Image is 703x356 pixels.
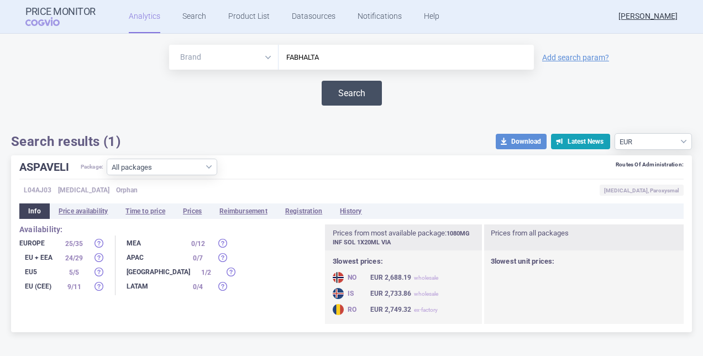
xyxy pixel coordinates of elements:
[50,203,117,219] li: Price availability
[333,304,366,315] div: RO
[325,224,483,250] h3: Prices from most available package:
[414,291,438,297] span: wholesale
[184,281,212,292] div: 0 / 4
[333,257,475,266] h2: 3 lowest prices:
[184,253,212,264] div: 0 / 7
[483,224,684,242] h3: Prices from all packages
[333,230,470,246] strong: 1080MG INF SOL 1X20ML VIA
[333,272,344,283] img: Norway
[174,203,211,219] li: Prices
[19,238,58,249] div: Europe
[25,17,75,26] span: COGVIO
[19,159,81,175] h1: ASPAVELI
[184,238,212,249] div: 0 / 12
[276,203,331,219] li: Registration
[496,134,547,149] button: Download
[370,304,438,316] div: EUR 2,749.32
[542,54,609,61] a: Add search param?
[60,281,88,292] div: 9 / 11
[600,185,684,196] span: [MEDICAL_DATA], Paroxysmal
[370,272,438,284] div: EUR 2,688.19
[19,281,58,292] div: EU (CEE)
[117,203,174,219] li: Time to price
[414,275,438,281] span: wholesale
[127,266,190,278] div: [GEOGRAPHIC_DATA]
[414,307,438,313] span: ex-factory
[19,252,58,263] div: EU + EEA
[616,161,684,168] div: Routes Of Administration:
[127,252,182,263] div: APAC
[192,267,220,278] div: 1 / 2
[127,238,182,249] div: MEA
[333,272,366,283] div: NO
[491,257,676,266] h2: 3 lowest unit prices:
[211,203,276,219] li: Reimbursement
[333,288,344,299] img: Iceland
[60,253,88,264] div: 24 / 29
[333,304,344,315] img: Romania
[81,159,104,175] span: Package:
[60,267,88,278] div: 5 / 5
[24,185,51,196] span: L04AJ03
[370,288,438,300] div: EUR 2,733.86
[60,238,88,249] div: 25 / 35
[19,266,58,278] div: EU5
[25,6,96,27] a: Price MonitorCOGVIO
[19,203,50,219] li: Info
[551,134,610,149] button: Latest News
[322,81,382,106] button: Search
[11,133,120,150] h1: Search results (1)
[58,185,109,196] span: [MEDICAL_DATA]
[19,224,325,234] h2: Availability:
[116,185,138,196] span: Orphan
[25,6,96,17] strong: Price Monitor
[333,288,366,299] div: IS
[127,281,182,292] div: LATAM
[331,203,370,219] li: History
